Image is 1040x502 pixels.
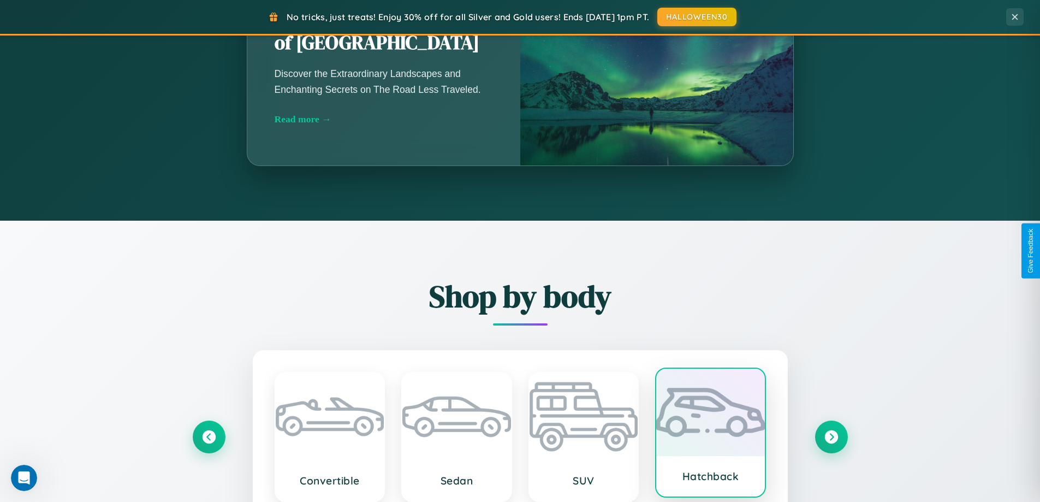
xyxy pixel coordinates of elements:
h3: Sedan [413,474,500,487]
h2: Shop by body [193,275,848,317]
h2: Unearthing the Mystique of [GEOGRAPHIC_DATA] [275,5,493,56]
h3: Hatchback [667,470,754,483]
iframe: Intercom live chat [11,465,37,491]
button: HALLOWEEN30 [657,8,736,26]
span: No tricks, just treats! Enjoy 30% off for all Silver and Gold users! Ends [DATE] 1pm PT. [287,11,649,22]
h3: Convertible [287,474,373,487]
div: Give Feedback [1027,229,1035,273]
h3: SUV [540,474,627,487]
div: Read more → [275,114,493,125]
p: Discover the Extraordinary Landscapes and Enchanting Secrets on The Road Less Traveled. [275,66,493,97]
